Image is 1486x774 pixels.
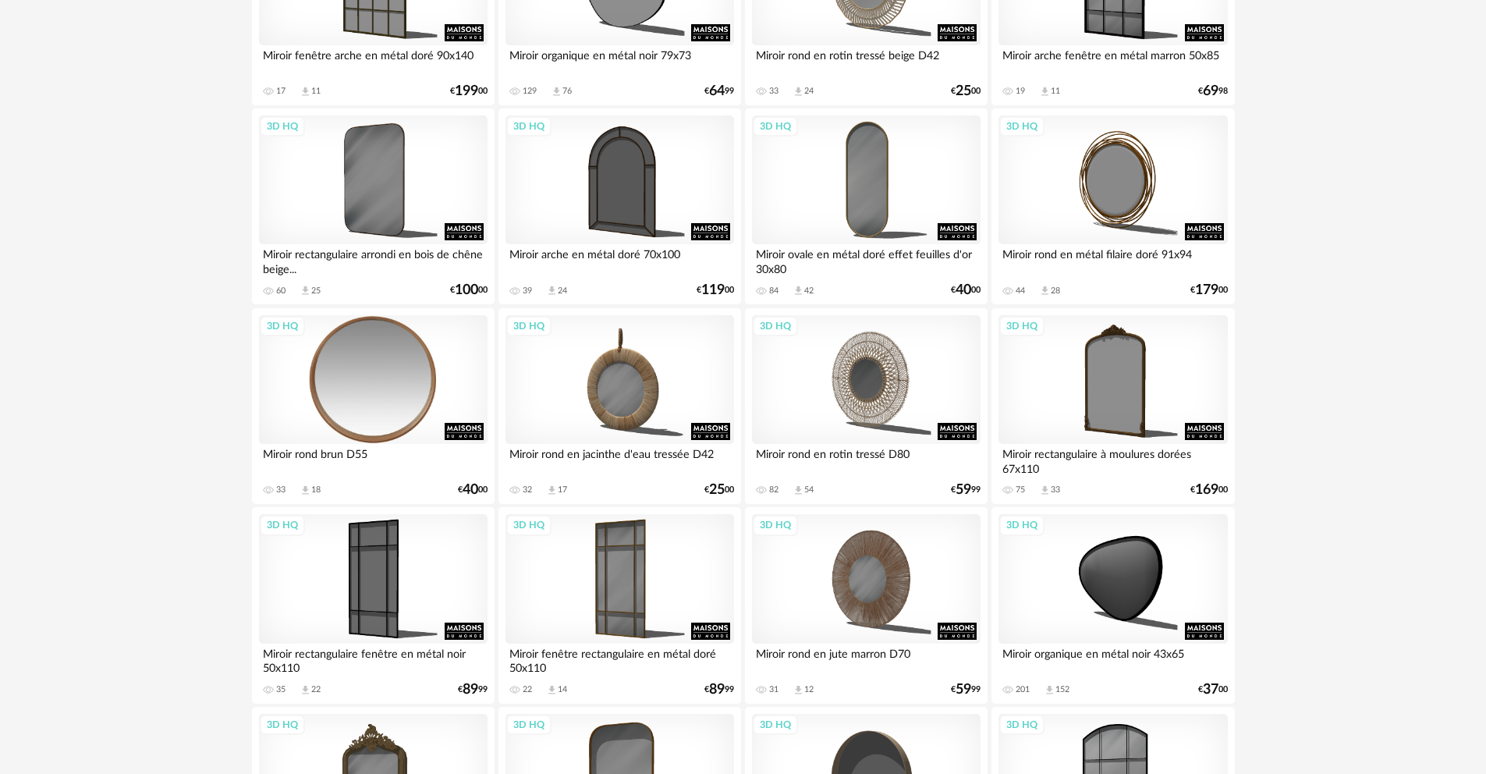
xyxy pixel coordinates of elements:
[999,116,1044,137] div: 3D HQ
[1203,684,1218,695] span: 37
[276,485,285,495] div: 33
[697,285,734,296] div: € 00
[753,116,798,137] div: 3D HQ
[259,644,488,675] div: Miroir rectangulaire fenêtre en métal noir 50x110
[523,684,532,695] div: 22
[999,715,1044,735] div: 3D HQ
[1055,684,1069,695] div: 152
[752,444,981,475] div: Miroir rond en rotin tressé D80
[498,507,742,703] a: 3D HQ Miroir fenêtre rectangulaire en métal doré 50x110 22 Download icon 14 €8999
[505,244,735,275] div: Miroir arche en métal doré 70x100
[704,684,734,695] div: € 99
[252,108,495,304] a: 3D HQ Miroir rectangulaire arrondi en bois de chêne beige... 60 Download icon 25 €10000
[1039,485,1051,496] span: Download icon
[753,316,798,336] div: 3D HQ
[991,108,1235,304] a: 3D HQ Miroir rond en métal filaire doré 91x94 44 Download icon 28 €17900
[300,86,311,98] span: Download icon
[956,285,971,296] span: 40
[498,108,742,304] a: 3D HQ Miroir arche en métal doré 70x100 39 Download icon 24 €11900
[745,108,988,304] a: 3D HQ Miroir ovale en métal doré effet feuilles d'or 30x80 84 Download icon 42 €4000
[463,485,478,495] span: 40
[458,684,488,695] div: € 99
[951,485,981,495] div: € 99
[804,286,814,296] div: 42
[1195,485,1218,495] span: 169
[260,715,305,735] div: 3D HQ
[311,485,321,495] div: 18
[311,684,321,695] div: 22
[276,86,285,97] div: 17
[745,507,988,703] a: 3D HQ Miroir rond en jute marron D70 31 Download icon 12 €5999
[752,45,981,76] div: Miroir rond en rotin tressé beige D42
[505,644,735,675] div: Miroir fenêtre rectangulaire en métal doré 50x110
[300,684,311,696] span: Download icon
[1039,285,1051,296] span: Download icon
[701,285,725,296] span: 119
[709,485,725,495] span: 25
[311,286,321,296] div: 25
[998,444,1228,475] div: Miroir rectangulaire à moulures dorées 67x110
[1203,86,1218,97] span: 69
[769,86,778,97] div: 33
[276,286,285,296] div: 60
[300,485,311,496] span: Download icon
[999,316,1044,336] div: 3D HQ
[260,316,305,336] div: 3D HQ
[276,684,285,695] div: 35
[753,515,798,535] div: 3D HQ
[956,485,971,495] span: 59
[1016,286,1025,296] div: 44
[704,485,734,495] div: € 00
[300,285,311,296] span: Download icon
[1198,684,1228,695] div: € 00
[259,444,488,475] div: Miroir rond brun D55
[1051,286,1060,296] div: 28
[458,485,488,495] div: € 00
[1039,86,1051,98] span: Download icon
[558,485,567,495] div: 17
[259,45,488,76] div: Miroir fenêtre arche en métal doré 90x140
[769,485,778,495] div: 82
[1016,684,1030,695] div: 201
[998,644,1228,675] div: Miroir organique en métal noir 43x65
[455,86,478,97] span: 199
[1198,86,1228,97] div: € 98
[745,308,988,504] a: 3D HQ Miroir rond en rotin tressé D80 82 Download icon 54 €5999
[506,116,551,137] div: 3D HQ
[951,684,981,695] div: € 99
[704,86,734,97] div: € 99
[260,116,305,137] div: 3D HQ
[769,684,778,695] div: 31
[998,45,1228,76] div: Miroir arche fenêtre en métal marron 50x85
[505,45,735,76] div: Miroir organique en métal noir 79x73
[463,684,478,695] span: 89
[259,244,488,275] div: Miroir rectangulaire arrondi en bois de chêne beige...
[498,308,742,504] a: 3D HQ Miroir rond en jacinthe d'eau tressée D42 32 Download icon 17 €2500
[252,308,495,504] a: 3D HQ Miroir rond brun D55 33 Download icon 18 €4000
[523,485,532,495] div: 32
[1190,285,1228,296] div: € 00
[1051,485,1060,495] div: 33
[709,86,725,97] span: 64
[804,684,814,695] div: 12
[956,86,971,97] span: 25
[991,507,1235,703] a: 3D HQ Miroir organique en métal noir 43x65 201 Download icon 152 €3700
[505,444,735,475] div: Miroir rond en jacinthe d'eau tressée D42
[546,485,558,496] span: Download icon
[752,244,981,275] div: Miroir ovale en métal doré effet feuilles d'or 30x80
[1016,485,1025,495] div: 75
[558,286,567,296] div: 24
[523,86,537,97] div: 129
[551,86,562,98] span: Download icon
[546,684,558,696] span: Download icon
[546,285,558,296] span: Download icon
[1044,684,1055,696] span: Download icon
[523,286,532,296] div: 39
[709,684,725,695] span: 89
[1190,485,1228,495] div: € 00
[558,684,567,695] div: 14
[450,285,488,296] div: € 00
[260,515,305,535] div: 3D HQ
[506,515,551,535] div: 3D HQ
[951,86,981,97] div: € 00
